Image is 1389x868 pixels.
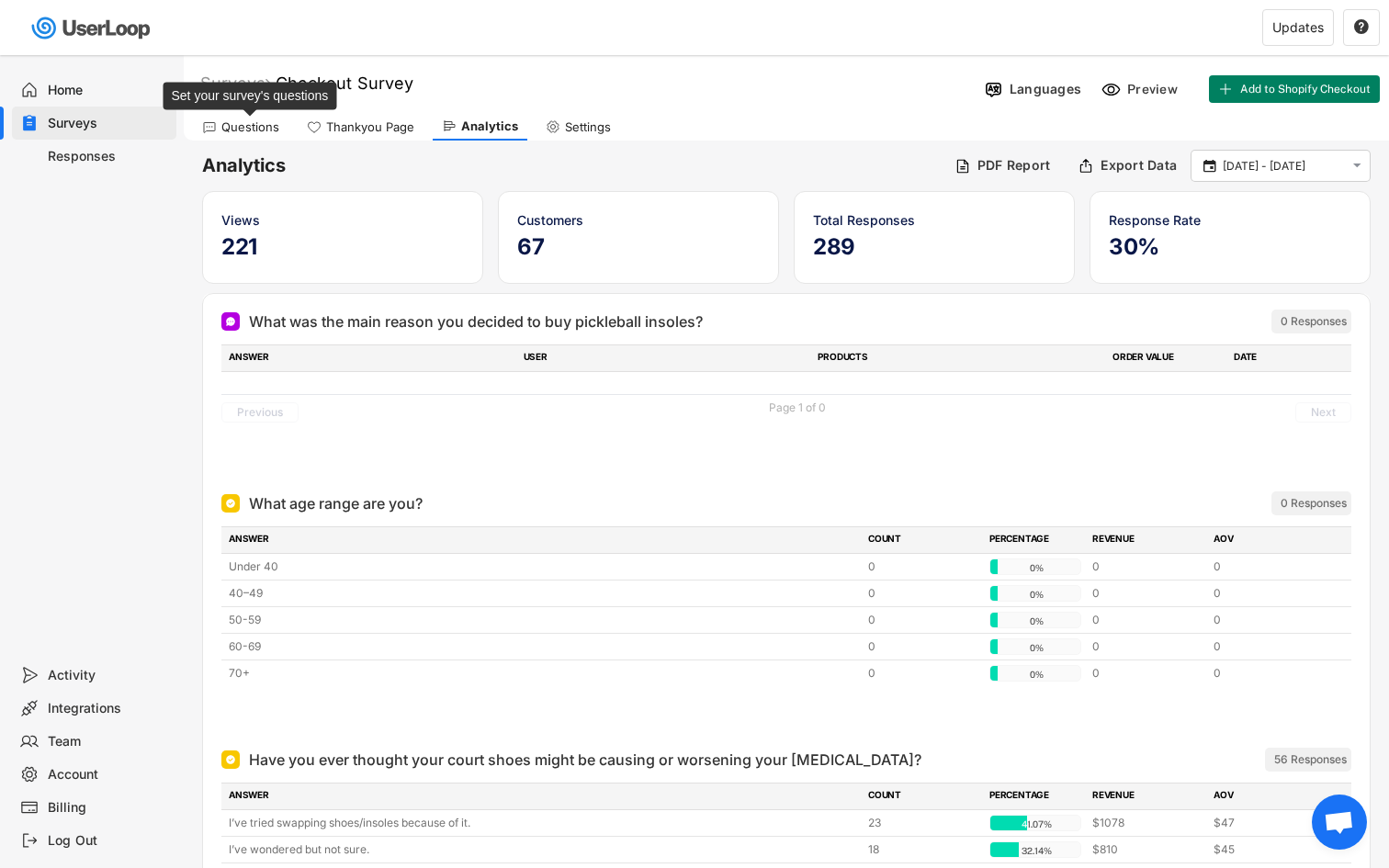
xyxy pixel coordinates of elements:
div: Analytics [461,118,518,134]
div: Customers [517,210,760,230]
div: Settings [565,119,611,135]
div: 32.14% [994,842,1078,859]
div: $810 [1092,841,1203,858]
div: REVENUE [1092,788,1203,805]
div: ANSWER [229,788,857,805]
div: 0% [994,639,1078,656]
img: Single Select [225,498,236,509]
div: 0 [1214,638,1324,655]
div: 56 Responses [1274,752,1347,767]
button: Add to Shopify Checkout [1209,75,1380,103]
div: 41.07% [994,816,1078,832]
div: 23 [868,815,978,831]
button:  [1201,158,1218,175]
div: Views [221,210,464,230]
div: What was the main reason you decided to buy pickleball insoles? [249,310,703,333]
div: PDF Report [977,157,1051,174]
div: PRODUCTS [818,350,1101,366]
div: 0 Responses [1281,496,1347,511]
div: Account [48,766,169,783]
div: PERCENTAGE [989,788,1081,805]
h5: 67 [517,233,760,261]
div: Surveys [48,115,169,132]
div: Team [48,733,169,750]
div: I’ve wondered but not sure. [229,841,857,858]
div: Page 1 of 0 [769,402,826,413]
div: Under 40 [229,558,857,575]
div: ANSWER [229,532,857,548]
div: 0% [994,666,1078,682]
div: 0 [868,585,978,602]
div: 0 [1092,665,1203,682]
div: Have you ever thought your court shoes might be causing or worsening your [MEDICAL_DATA]? [249,749,921,771]
div: Export Data [1101,157,1177,174]
div: Responses [48,148,169,165]
div: 0 [868,558,978,575]
div: Thankyou Page [326,119,414,135]
div: 0 [1214,612,1324,628]
div: 50-59 [229,612,857,628]
div: AOV [1214,788,1324,805]
text:  [1353,158,1361,174]
div: $47 [1214,815,1324,831]
div: Languages [1010,81,1081,97]
h5: 30% [1109,233,1351,261]
button:  [1349,158,1365,174]
div: $1078 [1092,815,1203,831]
div: 0 [1092,638,1203,655]
div: Surveys [200,73,271,94]
div: Home [48,82,169,99]
div: Questions [221,119,279,135]
div: USER [524,350,807,366]
div: What age range are you? [249,492,423,514]
img: Single Select [225,754,236,765]
button:  [1353,19,1370,36]
div: Response Rate [1109,210,1351,230]
div: REVENUE [1092,532,1203,548]
div: $45 [1214,841,1324,858]
div: 0 [1092,612,1203,628]
div: Log Out [48,832,169,850]
font: Checkout Survey [276,73,413,93]
div: 0 [1092,585,1203,602]
div: 0 [868,665,978,682]
div: 0 [1092,558,1203,575]
div: 0 [1214,585,1324,602]
div: 0% [994,613,1078,629]
div: 0 [868,638,978,655]
div: 0 [868,612,978,628]
img: Language%20Icon.svg [984,80,1003,99]
div: COUNT [868,532,978,548]
h5: 289 [813,233,1056,261]
span: Add to Shopify Checkout [1240,84,1371,95]
div: Integrations [48,700,169,717]
div: 0% [994,586,1078,603]
text:  [1203,157,1216,174]
div: 0 [1214,665,1324,682]
img: userloop-logo-01.svg [28,9,157,47]
div: ORDER VALUE [1112,350,1223,366]
div: Preview [1127,81,1182,97]
div: Activity [48,667,169,684]
div: 18 [868,841,978,858]
div: I’ve tried swapping shoes/insoles because of it. [229,815,857,831]
div: COUNT [868,788,978,805]
input: Select Date Range [1223,157,1344,175]
button: Previous [221,402,299,423]
div: AOV [1214,532,1324,548]
div: Updates [1272,21,1324,34]
div: ANSWER [229,350,513,366]
div: 0% [994,559,1078,576]
div: 40–49 [229,585,857,602]
div: 70+ [229,665,857,682]
div: Billing [48,799,169,817]
h6: Analytics [202,153,941,178]
div: 60-69 [229,638,857,655]
div: Open chat [1312,795,1367,850]
button: Next [1295,402,1351,423]
div: 0 Responses [1281,314,1347,329]
div: DATE [1234,350,1344,366]
h5: 221 [221,233,464,261]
